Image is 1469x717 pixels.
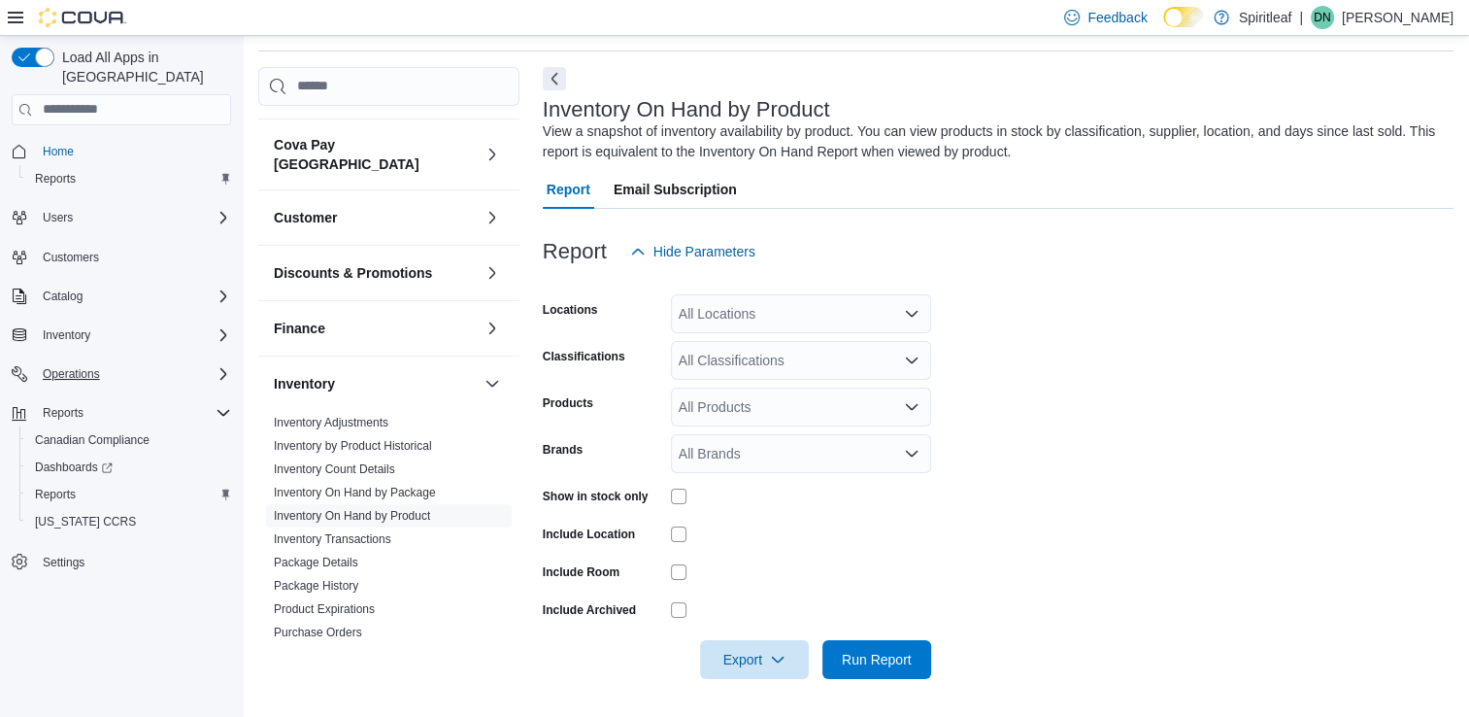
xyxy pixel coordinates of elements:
a: Package Details [274,556,358,569]
span: Washington CCRS [27,510,231,533]
button: Settings [4,547,239,575]
button: Open list of options [904,399,919,415]
button: Run Report [822,640,931,679]
button: [US_STATE] CCRS [19,508,239,535]
a: Package History [274,579,358,593]
button: Home [4,137,239,165]
span: Canadian Compliance [35,432,150,448]
span: Inventory On Hand by Product [274,508,430,524]
a: [US_STATE] CCRS [27,510,144,533]
p: [PERSON_NAME] [1342,6,1453,29]
span: Inventory by Product Historical [274,438,432,454]
label: Include Archived [543,602,636,618]
span: Customers [35,245,231,269]
nav: Complex example [12,129,231,627]
label: Include Location [543,527,635,542]
button: Reports [4,399,239,427]
span: Product Expirations [274,601,375,617]
span: Inventory Adjustments [274,415,388,430]
button: Open list of options [904,446,919,461]
button: Hide Parameters [622,232,763,271]
button: Inventory [481,372,504,395]
span: Operations [35,362,231,386]
span: Inventory Count Details [274,461,395,477]
button: Catalog [35,285,90,308]
a: Reports [27,483,83,506]
img: Cova [39,8,126,27]
span: Inventory [43,327,90,343]
label: Show in stock only [543,489,649,504]
button: Reports [35,401,91,425]
span: Home [35,139,231,163]
div: Danielle N [1311,6,1334,29]
span: Settings [43,555,84,570]
span: Customers [43,250,99,265]
button: Operations [4,360,239,388]
span: Run Report [842,650,912,669]
div: View a snapshot of inventory availability by product. You can view products in stock by classific... [543,121,1444,162]
label: Include Room [543,564,619,580]
span: Hide Parameters [653,242,755,261]
a: Canadian Compliance [27,428,157,452]
button: Customer [274,208,477,227]
span: Settings [35,549,231,573]
a: Inventory Count Details [274,462,395,476]
button: Reports [19,165,239,192]
span: DN [1314,6,1330,29]
a: Product Expirations [274,602,375,616]
a: Dashboards [27,456,120,479]
button: Export [700,640,809,679]
h3: Inventory [274,374,335,393]
a: Customers [35,246,107,269]
span: Reports [35,487,76,502]
a: Settings [35,551,92,574]
span: Package History [274,578,358,594]
button: Open list of options [904,353,919,368]
span: Package Details [274,555,358,570]
h3: Report [543,240,607,263]
span: Purchase Orders [274,625,362,640]
button: Next [543,67,566,90]
a: Purchase Orders [274,626,362,639]
div: Inventory [258,411,519,699]
span: Feedback [1087,8,1147,27]
span: Home [43,144,74,159]
button: Cova Pay [GEOGRAPHIC_DATA] [481,143,504,166]
span: Inventory On Hand by Package [274,485,436,500]
button: Reports [19,481,239,508]
label: Products [543,395,593,411]
span: Users [35,206,231,229]
span: Canadian Compliance [27,428,231,452]
span: Dark Mode [1163,27,1164,28]
span: Reports [27,167,231,190]
button: Inventory [274,374,477,393]
h3: Finance [274,319,325,338]
button: Users [4,204,239,231]
button: Users [35,206,81,229]
a: Inventory Transactions [274,532,391,546]
label: Classifications [543,349,625,364]
span: Catalog [43,289,83,304]
span: Dashboards [27,456,231,479]
span: Reports [35,171,76,187]
a: Inventory On Hand by Package [274,486,436,499]
button: Cova Pay [GEOGRAPHIC_DATA] [274,135,477,174]
span: Inventory [35,324,231,347]
h3: Customer [274,208,337,227]
a: Inventory by Product Historical [274,439,432,453]
a: Reports [27,167,83,190]
button: Canadian Compliance [19,427,239,454]
button: Customers [4,243,239,271]
span: Email Subscription [614,170,737,209]
button: Discounts & Promotions [274,263,477,283]
button: Inventory [35,324,98,347]
span: Reports [27,483,231,506]
button: Discounts & Promotions [481,261,504,285]
a: Inventory On Hand by Product [274,509,430,523]
span: Inventory Transactions [274,531,391,547]
button: Open list of options [904,306,919,322]
span: Dashboards [35,460,113,475]
span: [US_STATE] CCRS [35,514,136,529]
button: Inventory [4,322,239,349]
